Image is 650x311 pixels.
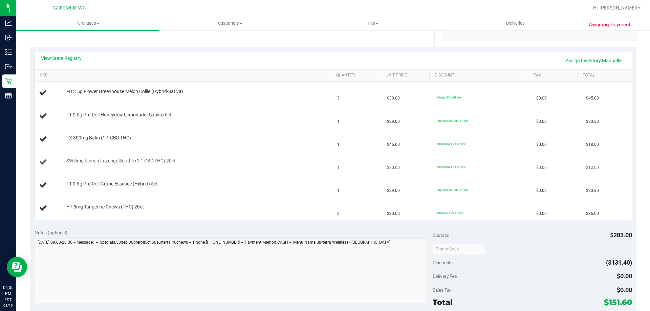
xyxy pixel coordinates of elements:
[536,95,547,102] span: $0.00
[593,5,637,10] span: Hi, [PERSON_NAME]!
[66,181,158,187] span: FT 0.5g Pre-Roll Grape Essence (Hybrid) 5ct
[610,231,632,239] span: $283.00
[433,297,453,307] span: Total
[387,95,400,102] span: $30.00
[617,272,632,280] span: $0.00
[606,259,632,266] span: ($131.40)
[5,78,12,85] inline-svg: Retail
[604,297,632,307] span: $151.60
[3,285,13,303] p: 06:05 PM EDT
[437,96,461,99] span: 50dep: 50% off line
[437,119,468,123] span: 30preroll5ct: 30% off line
[536,187,547,194] span: $0.00
[444,16,587,30] a: Deliveries
[5,34,12,41] inline-svg: Inbound
[301,16,444,30] a: Tills
[5,49,12,55] inline-svg: Inventory
[336,73,377,78] a: Quantity
[302,20,443,26] span: Tills
[41,55,82,62] a: View State Registry
[586,141,599,148] span: $18.00
[437,211,463,215] span: 40chews: 40% off line
[536,164,547,171] span: $0.00
[534,73,575,78] a: Tax
[387,141,400,148] span: $45.00
[437,142,465,146] span: 60surterra: 60% off line
[3,303,13,308] p: 08/19
[536,118,547,125] span: $0.00
[561,55,626,66] a: Assign Inventory Manually
[52,5,86,11] span: Gainesville WC
[536,210,547,217] span: $0.00
[66,204,144,210] span: HT 5mg Tangerine Chews (THC) 20ct
[5,92,12,99] inline-svg: Reports
[337,141,340,148] span: 1
[586,95,599,102] span: $45.00
[536,141,547,148] span: $0.00
[66,135,131,141] span: FX 300mg Balm (1:1 CBD:THC)
[16,20,159,26] span: Purchases
[437,165,465,169] span: 60surterra: 60% off line
[586,210,599,217] span: $36.00
[589,21,630,29] span: Awaiting Payment
[586,118,599,125] span: $20.30
[337,118,340,125] span: 1
[337,164,340,171] span: 1
[159,16,301,30] a: Customers
[497,20,534,26] span: Deliveries
[66,88,183,95] span: FD 3.5g Flower Greenhouse Melon Collie (Hybrid-Sativa)
[5,20,12,26] inline-svg: Analytics
[16,16,159,30] a: Purchases
[387,210,400,217] span: $30.00
[337,210,340,217] span: 2
[7,257,27,277] iframe: Resource center
[387,187,400,194] span: $29.00
[586,187,599,194] span: $20.30
[337,95,340,102] span: 3
[586,164,599,171] span: $12.00
[433,257,453,269] span: Discounts
[387,118,400,125] span: $29.00
[435,73,525,78] a: Discount
[583,73,624,78] a: Total
[617,286,632,293] span: $0.00
[40,73,328,78] a: SKU
[433,273,457,279] span: Delivery Fee
[35,230,67,235] span: Notes (optional)
[433,244,485,254] input: Promo Code
[387,164,400,171] span: $30.00
[386,73,427,78] a: Unit Price
[437,188,468,192] span: 30preroll5ct: 30% off line
[337,187,340,194] span: 1
[159,20,301,26] span: Customers
[433,287,452,293] span: Sales Tax
[433,232,449,238] span: Subtotal
[66,158,176,164] span: SW 5mg Lemon Lozenge Soothe (1:1 CBD:THC) 20ct
[5,63,12,70] inline-svg: Outbound
[66,112,172,118] span: FT 0.5g Pre-Roll Honeydew Lemonade (Sativa) 5ct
